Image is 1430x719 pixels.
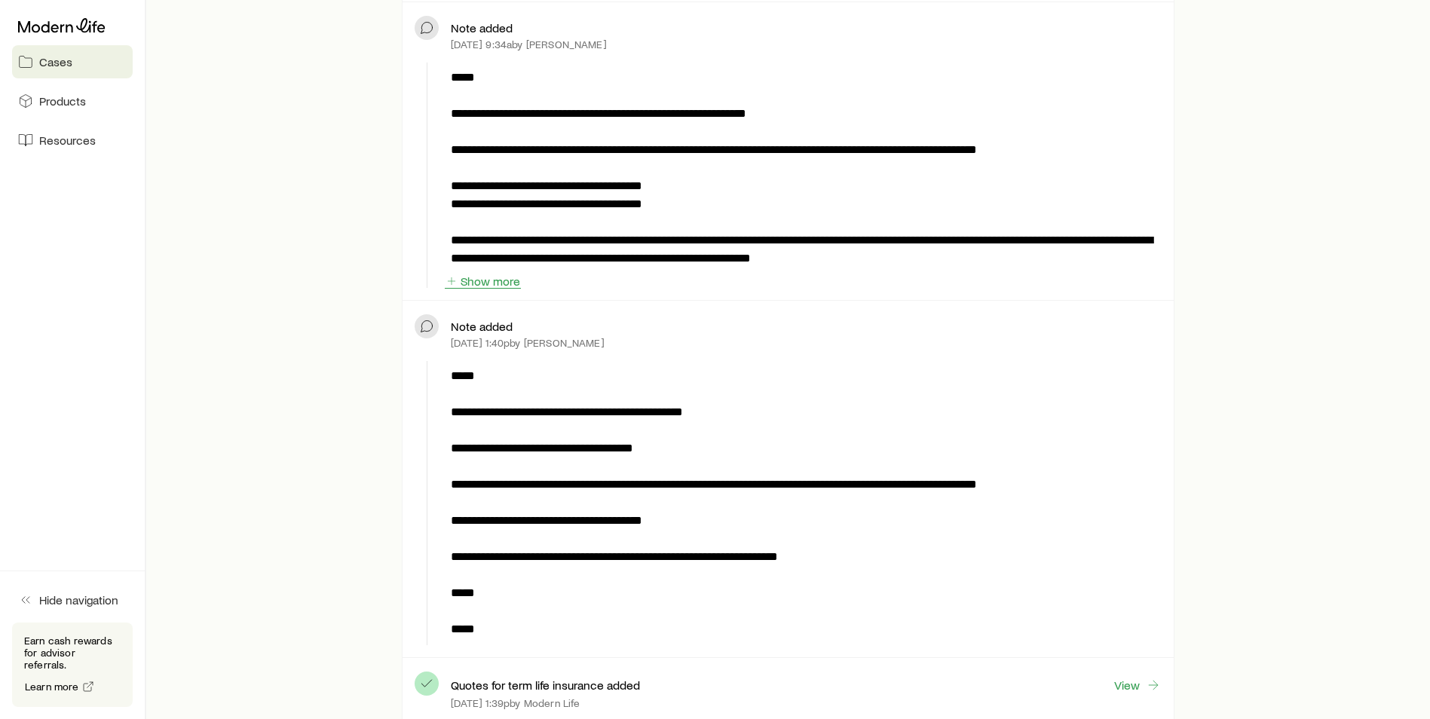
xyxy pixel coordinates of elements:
p: [DATE] 9:34a by [PERSON_NAME] [451,38,606,50]
a: Resources [12,124,133,157]
a: Cases [12,45,133,78]
div: Earn cash rewards for advisor referrals.Learn more [12,623,133,707]
button: Hide navigation [12,583,133,617]
a: Products [12,84,133,118]
p: Quotes for term life insurance added [451,678,640,693]
a: View [1113,677,1162,693]
span: Resources [39,133,96,148]
p: Note added [451,319,513,334]
p: Note added [451,20,513,35]
button: Show more [445,274,521,289]
span: Cases [39,54,72,69]
span: Learn more [25,681,79,692]
p: [DATE] 1:40p by [PERSON_NAME] [451,337,604,349]
span: Hide navigation [39,592,118,607]
p: Earn cash rewards for advisor referrals. [24,635,121,671]
span: Products [39,93,86,109]
p: [DATE] 1:39p by Modern Life [451,697,580,709]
